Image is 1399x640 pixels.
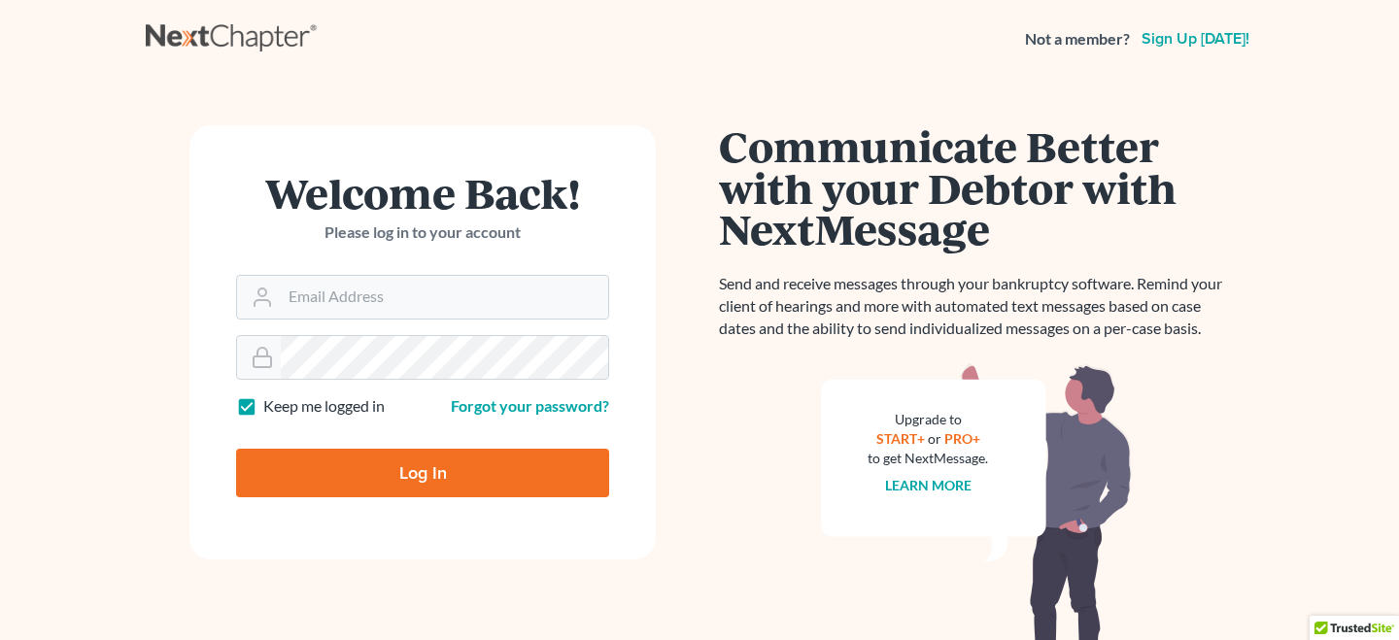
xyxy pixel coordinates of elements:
[1025,28,1130,51] strong: Not a member?
[868,410,988,429] div: Upgrade to
[944,430,980,447] a: PRO+
[1138,31,1253,47] a: Sign up [DATE]!
[928,430,941,447] span: or
[236,221,609,244] p: Please log in to your account
[281,276,608,319] input: Email Address
[876,430,925,447] a: START+
[719,273,1234,340] p: Send and receive messages through your bankruptcy software. Remind your client of hearings and mo...
[236,172,609,214] h1: Welcome Back!
[451,396,609,415] a: Forgot your password?
[236,449,609,497] input: Log In
[868,449,988,468] div: to get NextMessage.
[263,395,385,418] label: Keep me logged in
[885,477,972,493] a: Learn more
[719,125,1234,250] h1: Communicate Better with your Debtor with NextMessage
